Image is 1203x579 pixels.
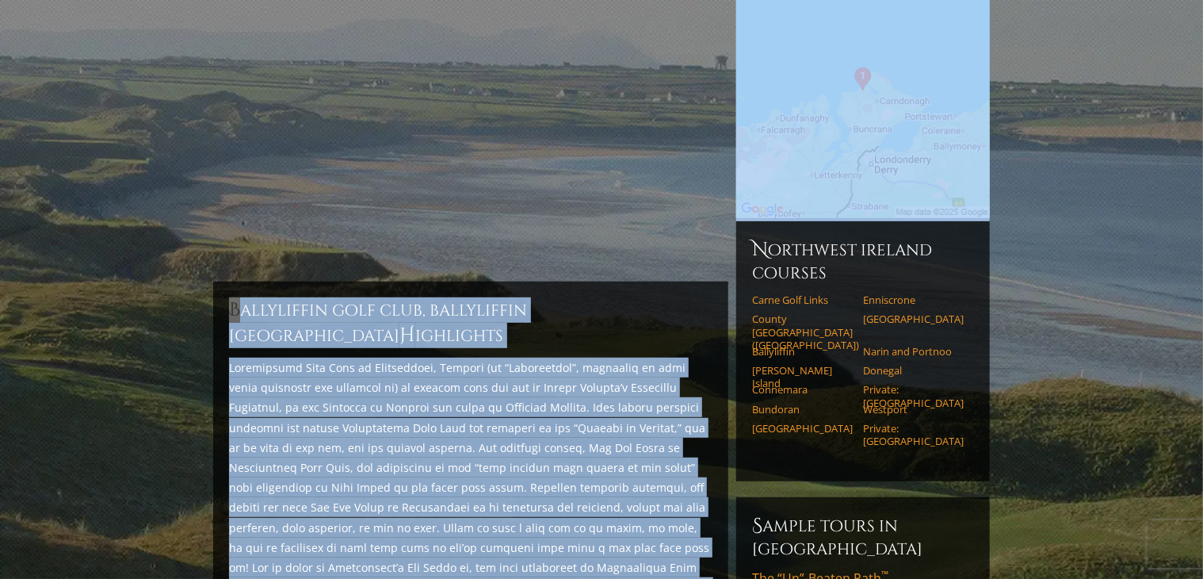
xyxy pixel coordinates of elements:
[752,364,853,390] a: [PERSON_NAME] Island
[229,297,712,348] h2: Ballyliffin Golf Club, Ballyliffin [GEOGRAPHIC_DATA] ighlights
[863,313,964,325] a: [GEOGRAPHIC_DATA]
[863,364,964,377] a: Donegal
[752,345,853,358] a: Ballyliffin
[863,422,964,448] a: Private: [GEOGRAPHIC_DATA]
[752,237,974,284] h6: Northwest Ireland Courses
[863,293,964,306] a: Enniscrone
[752,422,853,435] a: [GEOGRAPHIC_DATA]
[752,513,974,560] h6: Sample Tours in [GEOGRAPHIC_DATA]
[863,403,964,416] a: Westport
[752,383,853,396] a: Connemara
[752,293,853,306] a: Carne Golf Links
[752,403,853,416] a: Bundoran
[752,313,853,351] a: County [GEOGRAPHIC_DATA] ([GEOGRAPHIC_DATA])
[863,345,964,358] a: Narin and Portnoo
[863,383,964,409] a: Private: [GEOGRAPHIC_DATA]
[399,323,415,348] span: H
